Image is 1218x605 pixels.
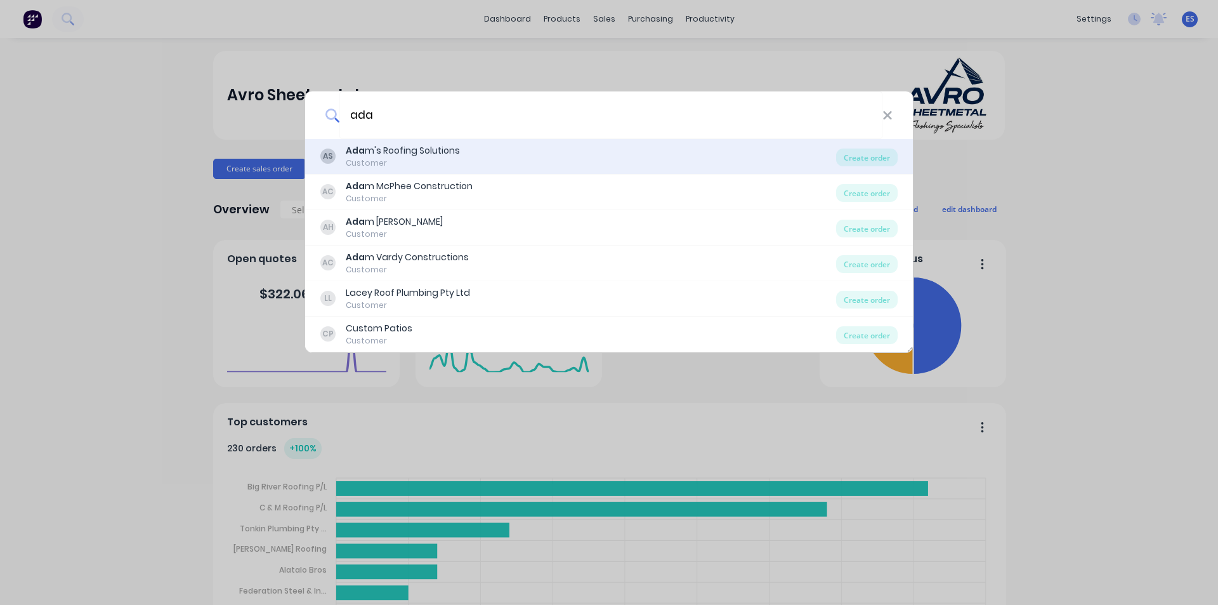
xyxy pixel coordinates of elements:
[320,149,336,164] div: AS
[836,220,898,237] div: Create order
[346,251,469,264] div: m Vardy Constructions
[346,144,365,157] b: Ada
[346,157,460,169] div: Customer
[836,184,898,202] div: Create order
[346,264,469,276] div: Customer
[339,91,882,139] input: Enter a customer name to create a new order...
[346,193,473,204] div: Customer
[836,149,898,166] div: Create order
[320,291,336,306] div: LL
[346,322,412,335] div: Custom Patios
[346,286,470,300] div: Lacey Roof Plumbing Pty Ltd
[320,326,336,342] div: CP
[836,255,898,273] div: Create order
[346,215,443,229] div: m [PERSON_NAME]
[346,215,365,228] b: Ada
[320,255,336,270] div: AC
[346,180,473,193] div: m McPhee Construction
[346,335,412,347] div: Customer
[836,326,898,344] div: Create order
[346,229,443,240] div: Customer
[346,180,365,192] b: Ada
[320,220,336,235] div: AH
[346,144,460,157] div: m's Roofing Solutions
[346,300,470,311] div: Customer
[346,251,365,263] b: Ada
[320,184,336,199] div: AC
[836,291,898,309] div: Create order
